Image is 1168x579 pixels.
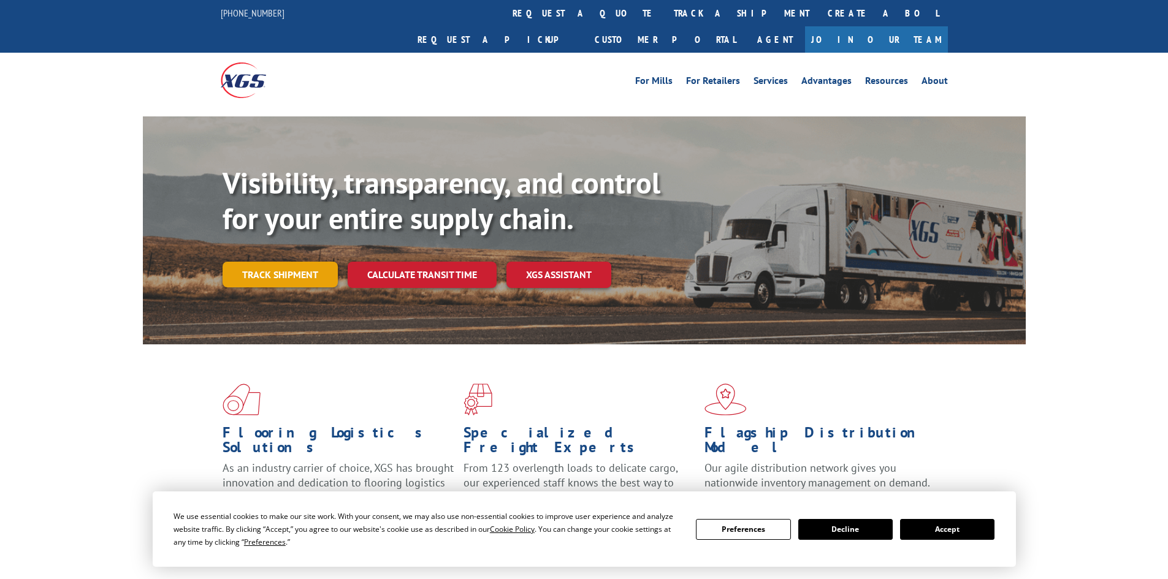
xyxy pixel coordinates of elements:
img: xgs-icon-total-supply-chain-intelligence-red [223,384,261,415]
b: Visibility, transparency, and control for your entire supply chain. [223,164,660,237]
a: Advantages [801,76,852,89]
div: Cookie Consent Prompt [153,491,1016,567]
a: Calculate transit time [348,262,497,288]
span: Cookie Policy [490,524,535,534]
h1: Specialized Freight Experts [464,425,695,461]
button: Decline [798,519,893,540]
a: Request a pickup [408,26,586,53]
a: For Mills [635,76,673,89]
div: We use essential cookies to make our site work. With your consent, we may also use non-essential ... [174,510,681,548]
img: xgs-icon-focused-on-flooring-red [464,384,492,415]
span: Our agile distribution network gives you nationwide inventory management on demand. [704,461,930,490]
h1: Flagship Distribution Model [704,425,936,461]
span: As an industry carrier of choice, XGS has brought innovation and dedication to flooring logistics... [223,461,454,504]
a: Join Our Team [805,26,948,53]
a: About [922,76,948,89]
a: For Retailers [686,76,740,89]
button: Accept [900,519,994,540]
a: Agent [745,26,805,53]
a: Resources [865,76,908,89]
img: xgs-icon-flagship-distribution-model-red [704,384,747,415]
a: XGS ASSISTANT [506,262,611,288]
a: Track shipment [223,262,338,287]
p: From 123 overlength loads to delicate cargo, our experienced staff knows the best way to move you... [464,461,695,515]
a: Customer Portal [586,26,745,53]
a: [PHONE_NUMBER] [221,7,284,19]
a: Services [754,76,788,89]
button: Preferences [696,519,790,540]
h1: Flooring Logistics Solutions [223,425,454,461]
span: Preferences [244,537,286,547]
